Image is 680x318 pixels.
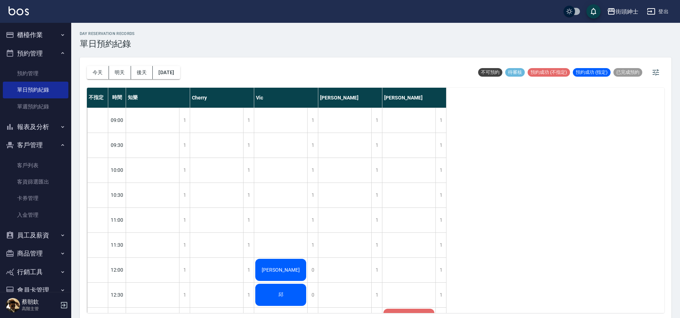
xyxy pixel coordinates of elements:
button: 街頭紳士 [604,4,641,19]
button: 會員卡管理 [3,281,68,299]
span: 預約成功 (指定) [573,69,611,76]
a: 卡券管理 [3,190,68,206]
span: 不可預約 [478,69,502,76]
div: 09:30 [108,133,126,158]
div: 1 [243,208,254,232]
div: 1 [435,283,446,307]
div: 1 [371,133,382,158]
div: 1 [307,233,318,257]
button: [DATE] [153,66,180,79]
span: 邱 [277,292,285,298]
div: 知樂 [126,88,190,108]
div: 1 [179,233,190,257]
div: Cherry [190,88,254,108]
div: 0 [307,283,318,307]
a: 單日預約紀錄 [3,82,68,98]
div: 1 [243,133,254,158]
button: 後天 [131,66,153,79]
button: 今天 [87,66,109,79]
div: [PERSON_NAME] [318,88,382,108]
a: 入金管理 [3,207,68,223]
button: 客戶管理 [3,136,68,154]
div: 1 [307,158,318,183]
span: 待審核 [505,69,525,76]
h5: 蔡朝欽 [22,298,58,306]
div: 10:30 [108,183,126,207]
div: 1 [371,108,382,133]
div: 1 [435,133,446,158]
div: 1 [307,133,318,158]
div: 1 [179,158,190,183]
div: 1 [435,108,446,133]
button: save [586,4,601,19]
img: Person [6,298,20,312]
div: 1 [179,208,190,232]
h2: day Reservation records [80,31,135,36]
div: 10:00 [108,158,126,183]
div: 1 [307,208,318,232]
a: 客戶列表 [3,157,68,174]
span: [PERSON_NAME] [260,267,301,273]
div: 1 [243,283,254,307]
div: 1 [179,108,190,133]
a: 預約管理 [3,65,68,82]
div: 1 [243,158,254,183]
div: 1 [371,233,382,257]
a: 單週預約紀錄 [3,98,68,115]
div: 時間 [108,88,126,108]
div: 街頭紳士 [616,7,638,16]
div: 1 [179,133,190,158]
div: 1 [179,183,190,207]
div: 1 [371,158,382,183]
button: 明天 [109,66,131,79]
button: 預約管理 [3,44,68,63]
div: 1 [243,233,254,257]
button: 員工及薪資 [3,226,68,245]
button: 登出 [644,5,671,18]
div: Vic [254,88,318,108]
div: [PERSON_NAME] [382,88,446,108]
div: 1 [243,108,254,133]
div: 1 [435,208,446,232]
div: 1 [307,183,318,207]
div: 0 [307,258,318,282]
div: 1 [179,258,190,282]
div: 1 [435,183,446,207]
div: 12:30 [108,282,126,307]
div: 1 [243,258,254,282]
div: 09:00 [108,108,126,133]
div: 1 [371,258,382,282]
div: 1 [435,233,446,257]
img: Logo [9,6,29,15]
button: 商品管理 [3,244,68,263]
div: 11:00 [108,207,126,232]
div: 1 [307,108,318,133]
div: 不指定 [87,88,108,108]
a: 客資篩選匯出 [3,174,68,190]
div: 1 [435,258,446,282]
div: 1 [371,283,382,307]
span: 已完成預約 [613,69,642,76]
h3: 單日預約紀錄 [80,39,135,49]
button: 行銷工具 [3,263,68,281]
div: 1 [435,158,446,183]
div: 1 [243,183,254,207]
button: 櫃檯作業 [3,26,68,44]
div: 1 [371,208,382,232]
p: 高階主管 [22,306,58,312]
span: 預約成功 (不指定) [528,69,570,76]
button: 報表及分析 [3,118,68,136]
div: 12:00 [108,257,126,282]
div: 11:30 [108,232,126,257]
div: 1 [371,183,382,207]
div: 1 [179,283,190,307]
